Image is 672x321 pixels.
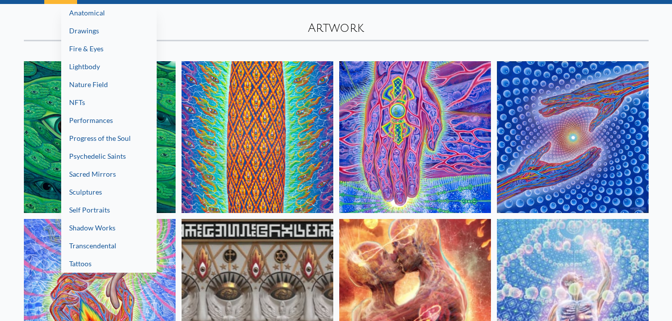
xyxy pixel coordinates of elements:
a: Tattoos [61,255,157,273]
a: Performances [61,111,157,129]
a: Progress of the Soul [61,129,157,147]
a: Psychedelic Saints [61,147,157,165]
a: Sacred Mirrors [61,165,157,183]
a: Self Portraits [61,201,157,219]
a: Shadow Works [61,219,157,237]
a: Lightbody [61,58,157,76]
a: Fire & Eyes [61,40,157,58]
a: Drawings [61,22,157,40]
a: Sculptures [61,183,157,201]
a: Nature Field [61,76,157,94]
a: Anatomical [61,4,157,22]
a: NFTs [61,94,157,111]
a: Transcendental [61,237,157,255]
